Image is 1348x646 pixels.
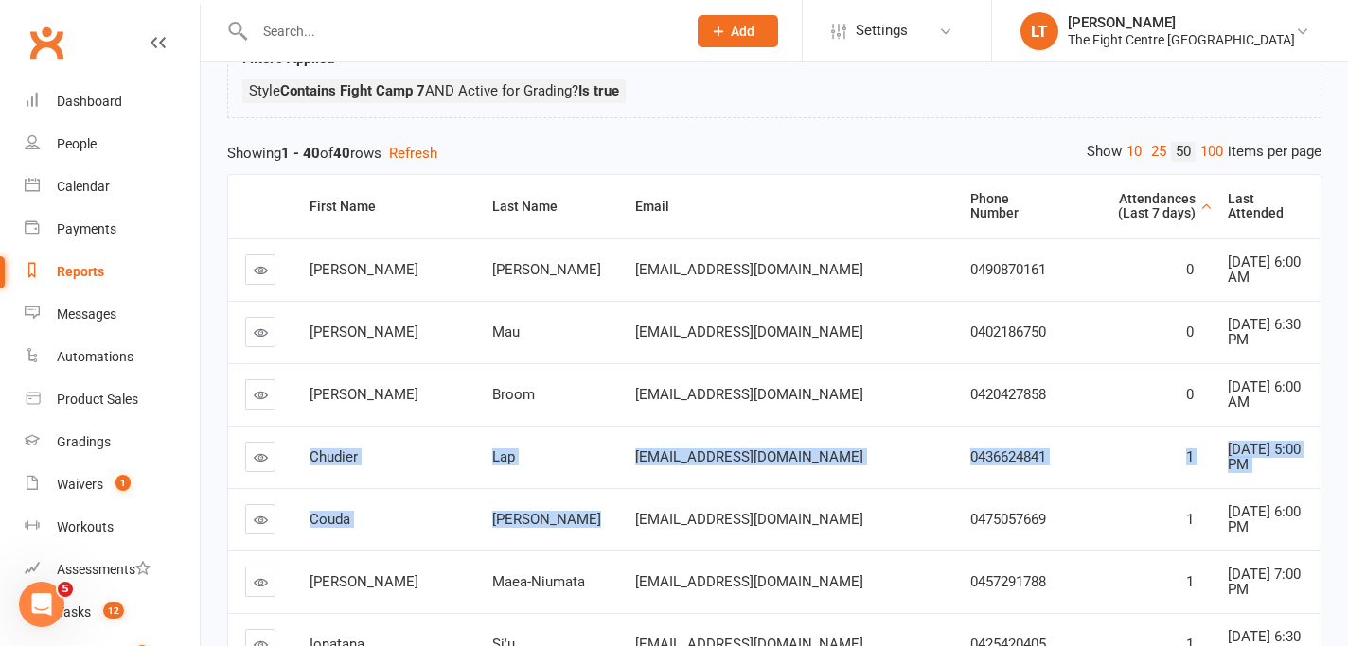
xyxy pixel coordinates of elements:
[25,166,200,208] a: Calendar
[25,378,200,421] a: Product Sales
[25,208,200,251] a: Payments
[25,549,200,591] a: Assessments
[310,261,418,278] span: [PERSON_NAME]
[635,573,863,590] span: [EMAIL_ADDRESS][DOMAIN_NAME]
[425,82,619,99] span: AND Active for Grading?
[1228,253,1301,287] span: [DATE] 6:00 AM
[57,306,116,322] div: Messages
[1186,261,1194,278] span: 0
[57,392,138,407] div: Product Sales
[249,18,673,44] input: Search...
[1020,12,1058,50] div: LT
[492,386,535,403] span: Broom
[57,349,133,364] div: Automations
[635,323,863,340] span: [EMAIL_ADDRESS][DOMAIN_NAME]
[25,336,200,378] a: Automations
[492,511,601,528] span: [PERSON_NAME]
[57,221,116,236] div: Payments
[310,323,418,340] span: [PERSON_NAME]
[635,200,938,214] div: Email
[1196,142,1228,162] a: 100
[1186,448,1194,465] span: 1
[970,448,1046,465] span: 0436624841
[1228,316,1301,349] span: [DATE] 6:30 PM
[1186,573,1194,590] span: 1
[57,604,91,620] div: Tasks
[25,463,200,506] a: Waivers 1
[25,506,200,549] a: Workouts
[492,323,520,340] span: Mau
[635,261,863,278] span: [EMAIL_ADDRESS][DOMAIN_NAME]
[310,386,418,403] span: [PERSON_NAME]
[492,448,515,465] span: Lap
[25,251,200,293] a: Reports
[25,421,200,463] a: Gradings
[25,293,200,336] a: Messages
[1228,378,1301,411] span: [DATE] 6:00 AM
[57,136,97,151] div: People
[970,511,1046,528] span: 0475057669
[25,591,200,634] a: Tasks 12
[1228,192,1305,221] div: Last Attended
[492,200,603,214] div: Last Name
[970,192,1053,221] div: Phone Number
[578,82,619,99] strong: Is true
[23,19,70,66] a: Clubworx
[970,323,1046,340] span: 0402186750
[310,573,418,590] span: [PERSON_NAME]
[970,386,1046,403] span: 0420427858
[249,82,425,99] span: Style
[281,145,320,162] strong: 1 - 40
[58,582,73,597] span: 5
[57,519,114,534] div: Workouts
[492,573,585,590] span: Maea-Niumata
[635,511,863,528] span: [EMAIL_ADDRESS][DOMAIN_NAME]
[635,386,863,403] span: [EMAIL_ADDRESS][DOMAIN_NAME]
[57,179,110,194] div: Calendar
[103,602,124,619] span: 12
[1228,441,1301,474] span: [DATE] 5:00 PM
[1186,323,1194,340] span: 0
[970,261,1046,278] span: 0490870161
[57,562,151,577] div: Assessments
[1171,142,1196,162] a: 50
[1228,566,1301,599] span: [DATE] 7:00 PM
[856,9,908,52] span: Settings
[57,264,104,279] div: Reports
[19,582,64,627] iframe: Intercom live chat
[492,261,601,278] span: [PERSON_NAME]
[389,142,437,165] button: Refresh
[227,142,1321,165] div: Showing of rows
[310,200,460,214] div: First Name
[1186,511,1194,528] span: 1
[635,448,863,465] span: [EMAIL_ADDRESS][DOMAIN_NAME]
[731,24,754,39] span: Add
[1122,142,1146,162] a: 10
[57,94,122,109] div: Dashboard
[1228,503,1301,536] span: [DATE] 6:00 PM
[1068,31,1295,48] div: The Fight Centre [GEOGRAPHIC_DATA]
[115,475,131,491] span: 1
[1146,142,1171,162] a: 25
[698,15,778,47] button: Add
[333,145,350,162] strong: 40
[57,434,111,449] div: Gradings
[1087,142,1321,162] div: Show items per page
[970,573,1046,590] span: 0457291788
[1186,386,1194,403] span: 0
[1068,14,1295,31] div: [PERSON_NAME]
[310,511,350,528] span: Couda
[25,80,200,123] a: Dashboard
[310,448,358,465] span: Chudier
[280,82,425,99] strong: Contains Fight Camp 7
[57,477,103,492] div: Waivers
[25,123,200,166] a: People
[1086,192,1197,221] div: Attendances (Last 7 days)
